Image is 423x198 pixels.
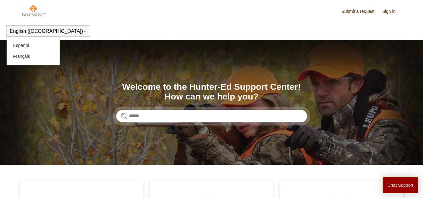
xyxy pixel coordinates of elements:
[7,51,59,62] a: Français
[116,82,307,102] h1: Welcome to the Hunter-Ed Support Center! How can we help you?
[383,177,419,193] button: Chat Support
[341,8,381,15] a: Submit a request
[382,8,402,15] a: Sign in
[116,110,307,122] input: Search
[21,4,47,16] img: Hunter-Ed Help Center home page
[7,40,59,51] a: Español
[10,28,87,34] button: English ([GEOGRAPHIC_DATA])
